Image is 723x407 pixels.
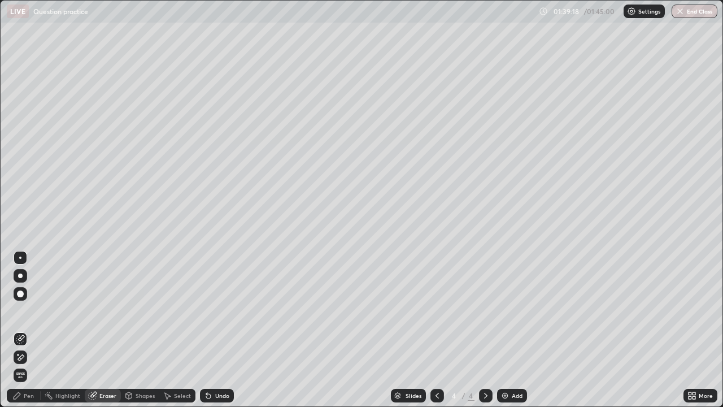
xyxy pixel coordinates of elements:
div: More [699,393,713,399]
div: Highlight [55,393,80,399]
span: Erase all [14,372,27,379]
div: Eraser [99,393,116,399]
div: Pen [24,393,34,399]
div: Undo [215,393,229,399]
p: Question practice [33,7,88,16]
img: class-settings-icons [627,7,636,16]
p: LIVE [10,7,25,16]
div: Slides [406,393,421,399]
div: 4 [468,391,474,401]
button: End Class [672,5,717,18]
p: Settings [638,8,660,14]
img: add-slide-button [500,391,509,400]
img: end-class-cross [676,7,685,16]
div: Add [512,393,522,399]
div: Shapes [136,393,155,399]
div: Select [174,393,191,399]
div: / [462,392,465,399]
div: 4 [448,392,460,399]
